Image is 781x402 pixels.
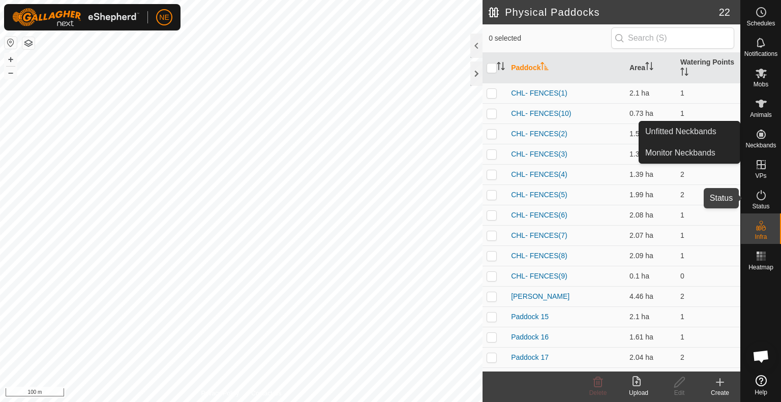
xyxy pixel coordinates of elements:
[752,203,769,209] span: Status
[511,130,567,138] a: CHL- FENCES(2)
[5,67,17,79] button: –
[748,264,773,270] span: Heatmap
[755,234,767,240] span: Infra
[745,142,776,148] span: Neckbands
[754,81,768,87] span: Mobs
[639,121,740,142] a: Unfitted Neckbands
[676,164,740,184] td: 2
[5,53,17,66] button: +
[489,33,611,44] span: 0 selected
[680,69,688,77] p-sorticon: Activate to sort
[511,191,567,199] a: CHL- FENCES(5)
[511,333,549,341] a: Paddock 16
[676,53,740,83] th: Watering Points
[676,83,740,103] td: 1
[511,170,567,178] a: CHL- FENCES(4)
[746,341,776,372] div: Open chat
[625,83,676,103] td: 2.1 ha
[511,89,567,97] a: CHL- FENCES(1)
[625,225,676,245] td: 2.07 ha
[625,266,676,286] td: 0.1 ha
[511,150,567,158] a: CHL- FENCES(3)
[645,147,715,159] span: Monitor Neckbands
[625,306,676,327] td: 2.1 ha
[625,123,676,144] td: 1.58 ha
[511,252,567,260] a: CHL- FENCES(8)
[625,205,676,225] td: 2.08 ha
[201,389,239,398] a: Privacy Policy
[625,103,676,123] td: 0.73 ha
[511,313,549,321] a: Paddock 15
[741,371,781,399] a: Help
[645,64,653,72] p-sorticon: Activate to sort
[22,37,35,49] button: Map Layers
[511,292,569,300] a: [PERSON_NAME]
[611,27,734,49] input: Search (S)
[497,64,505,72] p-sorticon: Activate to sort
[511,272,567,280] a: CHL- FENCES(9)
[507,53,625,83] th: Paddock
[589,389,607,396] span: Delete
[625,286,676,306] td: 4.46 ha
[744,51,777,57] span: Notifications
[676,306,740,327] td: 1
[625,367,676,388] td: 4.6 ha
[676,205,740,225] td: 1
[511,211,567,219] a: CHL- FENCES(6)
[645,126,716,138] span: Unfitted Neckbands
[540,64,549,72] p-sorticon: Activate to sort
[659,388,700,397] div: Edit
[750,112,772,118] span: Animals
[676,266,740,286] td: 0
[12,8,139,26] img: Gallagher Logo
[251,389,281,398] a: Contact Us
[625,164,676,184] td: 1.39 ha
[511,353,549,361] a: Paddock 17
[5,37,17,49] button: Reset Map
[625,53,676,83] th: Area
[489,6,719,18] h2: Physical Paddocks
[625,245,676,266] td: 2.09 ha
[625,144,676,164] td: 1.35 ha
[676,225,740,245] td: 1
[625,347,676,367] td: 2.04 ha
[625,327,676,347] td: 1.61 ha
[676,245,740,266] td: 1
[755,389,767,395] span: Help
[618,388,659,397] div: Upload
[755,173,766,179] span: VPs
[639,143,740,163] a: Monitor Neckbands
[676,367,740,388] td: 1
[700,388,740,397] div: Create
[719,5,730,20] span: 22
[676,184,740,205] td: 2
[676,347,740,367] td: 2
[511,231,567,239] a: CHL- FENCES(7)
[746,20,775,26] span: Schedules
[676,103,740,123] td: 1
[676,327,740,347] td: 1
[159,12,169,23] span: NE
[511,109,571,117] a: CHL- FENCES(10)
[625,184,676,205] td: 1.99 ha
[676,286,740,306] td: 2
